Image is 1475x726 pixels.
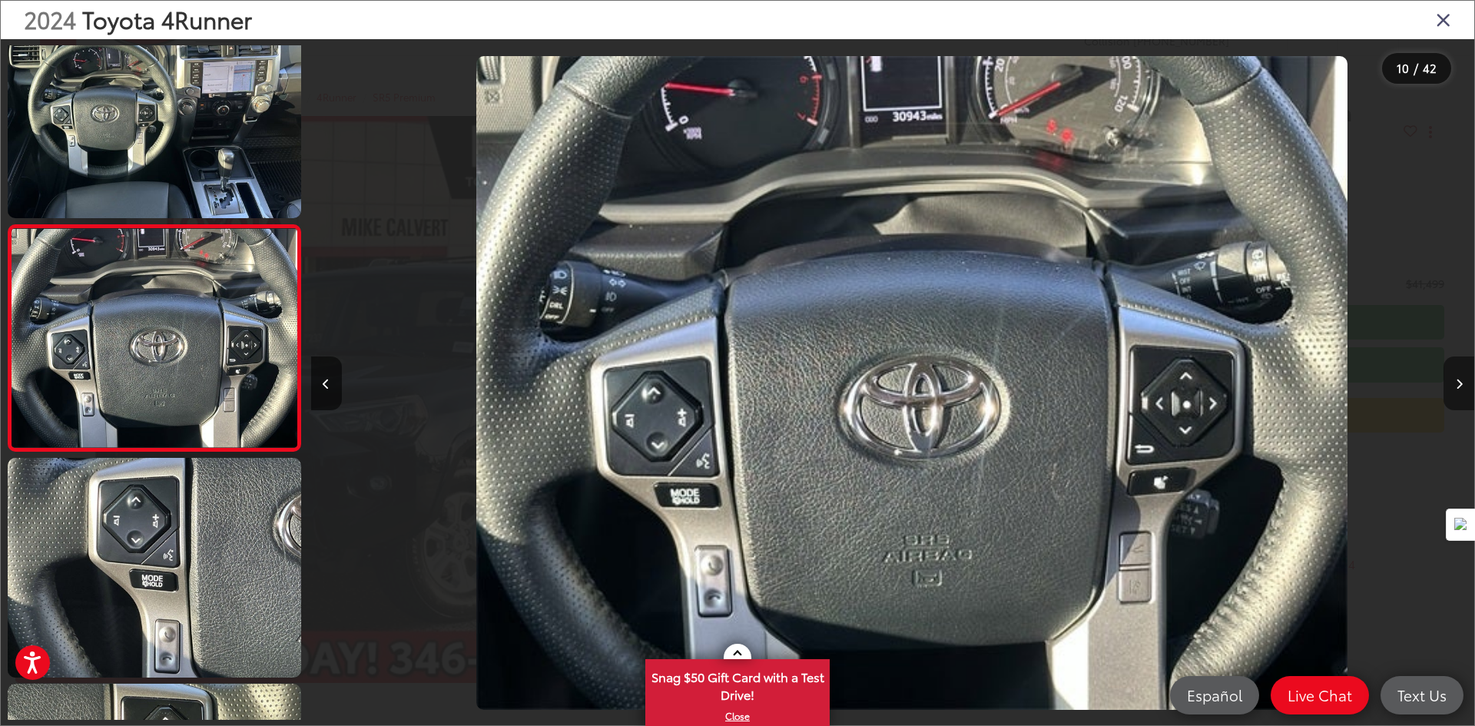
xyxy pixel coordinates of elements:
[476,56,1347,710] img: 2024 Toyota 4Runner SR5 Premium
[82,2,252,35] span: Toyota 4Runner
[24,2,76,35] span: 2024
[1280,685,1360,704] span: Live Chat
[1454,518,1468,532] img: Detect Auto
[1444,356,1474,410] button: Next image
[1390,685,1454,704] span: Text Us
[311,356,342,410] button: Previous image
[1412,63,1420,74] span: /
[1397,59,1409,76] span: 10
[8,229,300,447] img: 2024 Toyota 4Runner SR5 Premium
[1423,59,1437,76] span: 42
[1271,676,1369,714] a: Live Chat
[1381,676,1463,714] a: Text Us
[647,661,828,708] span: Snag $50 Gift Card with a Test Drive!
[1179,685,1250,704] span: Español
[1170,676,1259,714] a: Español
[5,456,303,680] img: 2024 Toyota 4Runner SR5 Premium
[1436,9,1451,29] i: Close gallery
